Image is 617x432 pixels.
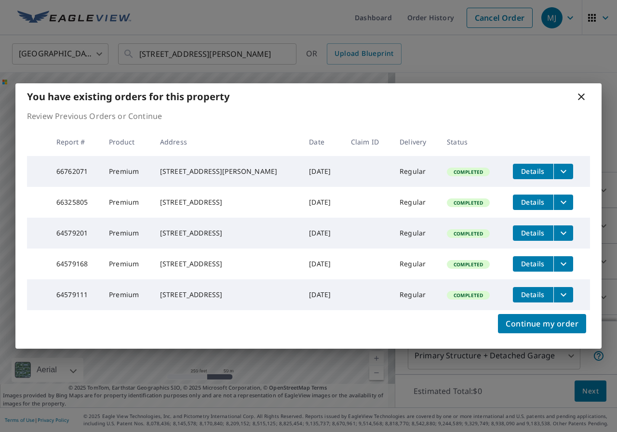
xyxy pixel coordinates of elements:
button: filesDropdownBtn-64579168 [553,256,573,272]
td: 66325805 [49,187,101,218]
th: Address [152,128,301,156]
th: Delivery [392,128,439,156]
span: Completed [448,261,489,268]
button: detailsBtn-64579111 [513,287,553,302]
button: detailsBtn-66325805 [513,195,553,210]
td: [DATE] [301,156,343,187]
td: Regular [392,156,439,187]
td: Regular [392,187,439,218]
button: filesDropdownBtn-64579111 [553,287,573,302]
td: [DATE] [301,249,343,279]
span: Completed [448,292,489,299]
td: Premium [101,218,152,249]
td: Premium [101,156,152,187]
span: Details [519,167,548,176]
td: 64579201 [49,218,101,249]
span: Details [519,290,548,299]
td: [DATE] [301,218,343,249]
span: Completed [448,199,489,206]
span: Details [519,228,548,237]
button: filesDropdownBtn-64579201 [553,225,573,241]
td: 64579111 [49,279,101,310]
td: [DATE] [301,279,343,310]
td: Premium [101,187,152,218]
th: Status [439,128,505,156]
button: detailsBtn-66762071 [513,164,553,179]
div: [STREET_ADDRESS] [160,259,294,269]
b: You have existing orders for this property [27,90,229,103]
p: Review Previous Orders or Continue [27,110,590,122]
div: [STREET_ADDRESS] [160,197,294,207]
button: Continue my order [498,314,586,333]
td: [DATE] [301,187,343,218]
span: Completed [448,230,489,237]
td: Regular [392,249,439,279]
th: Product [101,128,152,156]
th: Date [301,128,343,156]
span: Details [519,197,548,207]
td: 64579168 [49,249,101,279]
button: detailsBtn-64579201 [513,225,553,241]
div: [STREET_ADDRESS][PERSON_NAME] [160,167,294,176]
div: [STREET_ADDRESS] [160,228,294,238]
td: Premium [101,249,152,279]
td: Regular [392,279,439,310]
button: detailsBtn-64579168 [513,256,553,272]
button: filesDropdownBtn-66762071 [553,164,573,179]
span: Details [519,259,548,268]
td: Premium [101,279,152,310]
span: Completed [448,169,489,175]
th: Report # [49,128,101,156]
td: Regular [392,218,439,249]
th: Claim ID [343,128,392,156]
td: 66762071 [49,156,101,187]
div: [STREET_ADDRESS] [160,290,294,300]
span: Continue my order [506,317,578,330]
button: filesDropdownBtn-66325805 [553,195,573,210]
